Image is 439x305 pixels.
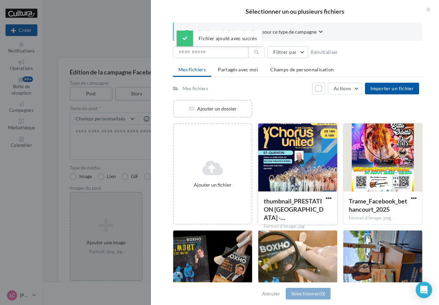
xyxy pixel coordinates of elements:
button: Actions [328,83,362,94]
span: Importer un fichier [370,85,414,91]
div: Open Intercom Messenger [416,282,432,298]
span: thumbnail_PRESTATION ST QUENTIN - CULTURA [264,197,323,221]
div: Fichier ajouté avec succès [177,31,262,46]
span: Trame_Facebook_bethancourt_2025 [349,197,407,213]
button: Annuler [259,290,283,298]
button: Sélectionner(0) [286,288,331,300]
span: Partagés avec moi [218,67,258,72]
button: Importer un fichier [365,83,419,94]
div: Format d'image: jpg [264,223,332,230]
span: (0) [319,291,325,296]
div: Ajouter un dossier [174,105,251,112]
button: Réinitialiser [308,48,341,56]
h2: Sélectionner un ou plusieurs fichiers [162,8,428,14]
div: Format d'image: png [349,215,417,221]
span: Champs de personnalisation [270,67,334,72]
div: Ajouter un fichier [177,181,249,188]
button: Filtrer par [268,46,308,58]
button: Consulter les contraintes attendues pour ce type de campagne [185,28,323,37]
span: Mes fichiers [178,67,206,72]
span: Actions [334,85,351,91]
div: Mes fichiers [182,85,208,92]
span: Consulter les contraintes attendues pour ce type de campagne [185,28,317,35]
